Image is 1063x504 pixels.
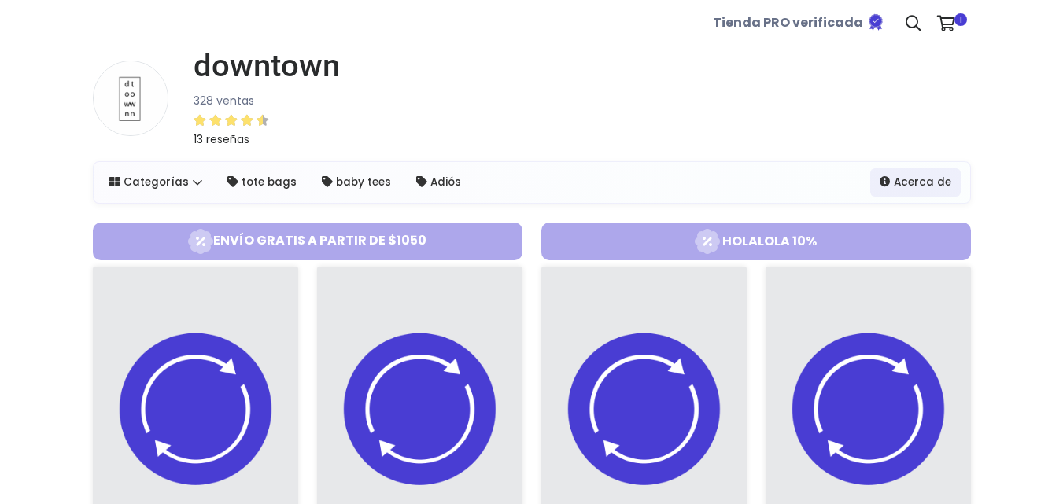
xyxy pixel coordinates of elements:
p: HOLALOLA [722,232,790,250]
p: 10% [792,232,817,250]
img: Tienda verificada [866,13,885,31]
a: Categorías [100,168,212,197]
small: 328 ventas [194,93,254,109]
a: tote bags [218,168,306,197]
a: 13 reseñas [194,110,340,149]
a: Acerca de [870,168,961,197]
div: 4.62 / 5 [194,111,269,130]
img: small.png [93,61,168,136]
span: 1 [954,13,967,26]
h1: downtown [194,47,340,85]
a: downtown [181,47,340,85]
b: Tienda PRO verificada [713,14,863,32]
small: 13 reseñas [194,131,249,147]
a: baby tees [312,168,400,197]
a: Adiós [407,168,471,197]
span: Envío gratis a partir de $1050 [99,229,516,254]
